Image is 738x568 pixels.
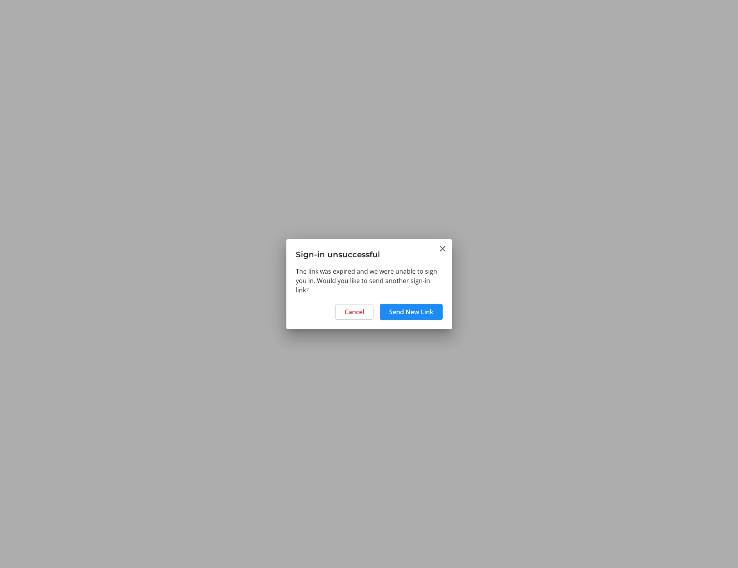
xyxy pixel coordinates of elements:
[335,304,373,320] button: Cancel
[286,267,452,299] div: The link was expired and we were unable to sign you in. Would you like to send another sign-in link?
[380,304,443,320] button: Send New Link
[438,244,447,253] button: Close
[286,239,452,266] h3: Sign-in unsuccessful
[389,307,433,317] span: Send New Link
[345,307,364,317] span: Cancel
